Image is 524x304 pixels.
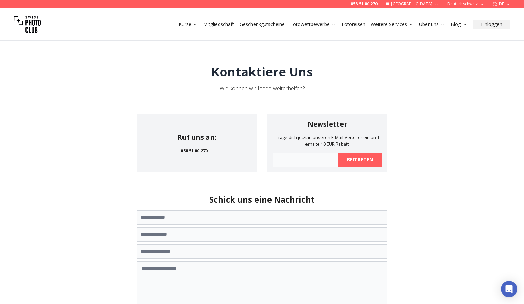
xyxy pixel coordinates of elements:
[368,20,416,29] button: Weitere Services
[338,153,382,167] button: beitreten
[501,281,517,297] div: Open Intercom Messenger
[137,194,387,205] h2: Schick uns eine Nachricht
[237,20,287,29] button: Geschenkgutscheine
[448,20,470,29] button: Blog
[240,21,285,28] a: Geschenkgutscheine
[176,20,200,29] button: Kurse
[371,21,414,28] a: Weitere Services
[181,148,208,154] a: 058 51 00 270
[220,84,305,92] span: Wie können wir Ihnen weiterhelfen?
[203,21,234,28] a: Mitgliedschaft
[451,21,467,28] a: Blog
[339,20,368,29] button: Fotoreisen
[473,20,510,29] button: Einloggen
[351,1,378,7] a: 058 51 00 270
[342,21,365,28] a: Fotoreisen
[290,21,336,28] a: Fotowettbewerbe
[347,156,373,163] b: beitreten
[419,21,445,28] a: Über uns
[211,65,313,79] h1: Kontaktiere Uns
[177,133,216,142] h2: Ruf uns an:
[287,20,339,29] button: Fotowettbewerbe
[200,20,237,29] button: Mitgliedschaft
[416,20,448,29] button: Über uns
[179,21,198,28] a: Kurse
[273,134,382,147] div: Trage dich jetzt in unseren E-Mail-Verteiler ein und erhalte 10 EUR Rabatt:
[14,11,41,38] img: Swiss photo club
[308,119,347,129] h2: Newsletter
